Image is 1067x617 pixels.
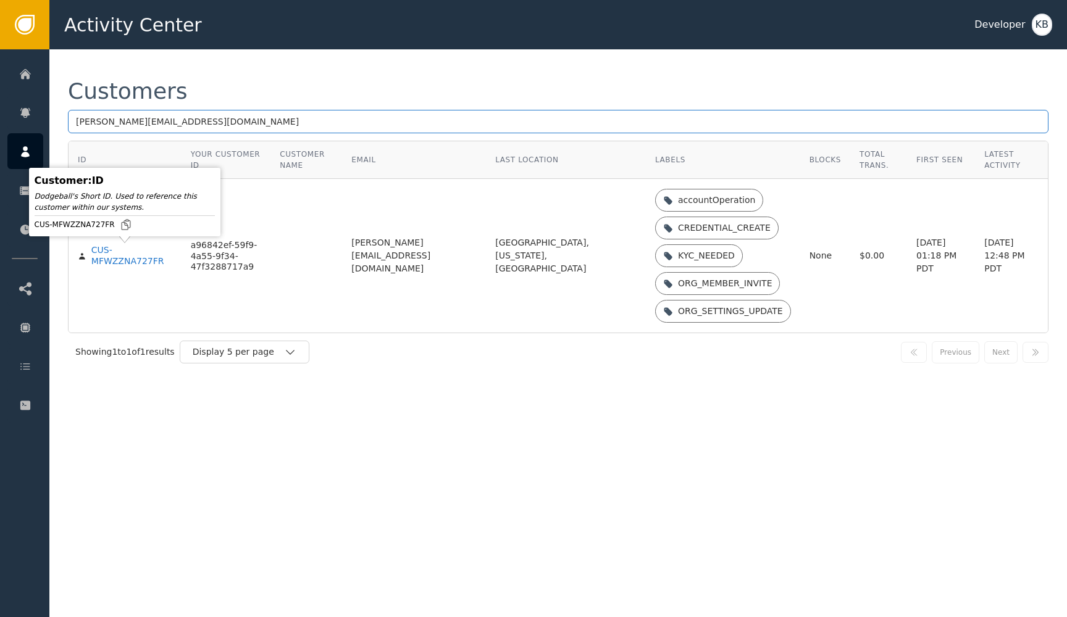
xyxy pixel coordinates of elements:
div: accountOperation [678,194,755,207]
div: CREDENTIAL_CREATE [678,222,771,234]
div: ORG_MEMBER_INVITE [678,277,772,290]
div: Labels [655,154,791,165]
div: Total Trans. [860,149,898,171]
div: None [810,249,841,262]
td: [DATE] 01:18 PM PDT [907,179,975,333]
div: Your Customer ID [191,149,262,171]
div: KYC_NEEDED [678,249,735,262]
div: Dodgeball's Short ID. Used to reference this customer within our systems. [35,191,215,213]
span: Activity Center [64,11,202,39]
input: Search by name, email, or ID [68,110,1048,133]
div: ORG_SETTINGS_UPDATE [678,305,783,318]
div: Email [351,154,477,165]
div: Latest Activity [984,149,1039,171]
button: KB [1032,14,1052,36]
div: Customer Name [280,149,333,171]
div: Last Location [495,154,637,165]
div: CUS-MFWZZNA727FR [35,218,215,231]
div: Customer : ID [35,173,215,188]
div: First Seen [916,154,966,165]
div: ID [78,154,86,165]
button: Display 5 per page [180,341,309,363]
div: Customers [68,80,188,102]
div: Blocks [810,154,841,165]
td: [DATE] 12:48 PM PDT [975,179,1048,333]
div: Developer [974,17,1025,32]
td: [GEOGRAPHIC_DATA], [US_STATE], [GEOGRAPHIC_DATA] [486,179,646,333]
div: Showing 1 to 1 of 1 results [75,346,175,358]
div: CUS-MFWZZNA727FR [91,245,172,267]
td: [PERSON_NAME][EMAIL_ADDRESS][DOMAIN_NAME] [342,179,486,333]
td: $0.00 [850,179,907,333]
div: a96842ef-59f9-4a55-9f34-47f3288717a9 [191,240,262,273]
div: Display 5 per page [193,346,284,358]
